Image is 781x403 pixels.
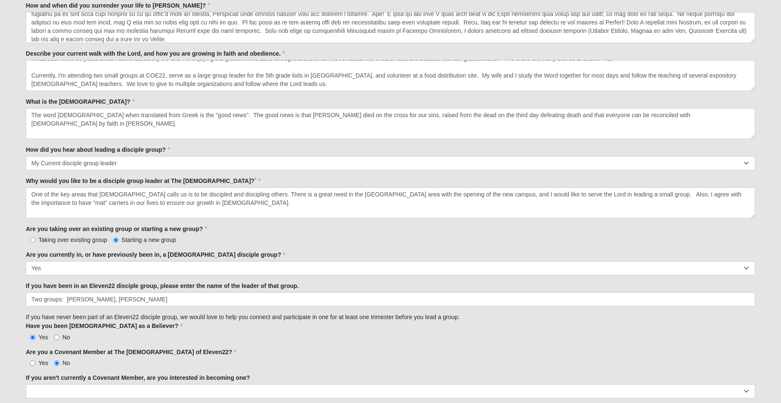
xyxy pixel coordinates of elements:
[54,335,60,340] input: No
[26,250,285,259] label: Are you currently in, or have previously been in, a [DEMOGRAPHIC_DATA] disciple group?
[26,145,170,154] label: How did you hear about leading a disciple group?
[26,1,210,10] label: How and when did you surrender your life to [PERSON_NAME]?
[38,360,48,366] span: Yes
[38,236,107,243] span: Taking over existing group
[30,360,35,366] input: Yes
[26,348,236,356] label: Are you a Covenant Member at The [DEMOGRAPHIC_DATA] of Eleven22?
[38,334,48,341] span: Yes
[30,237,35,243] input: Taking over existing group
[30,335,35,340] input: Yes
[26,177,260,185] label: Why would you like to be a disciple group leader at The [DEMOGRAPHIC_DATA]?`
[26,322,182,330] label: Have you been [DEMOGRAPHIC_DATA] as a Believer?
[113,237,119,243] input: Starting a new group
[26,225,207,233] label: Are you taking over an existing group or starting a new group?
[62,360,70,366] span: No
[26,373,250,382] label: If you aren't currently a Covenant Member, are you interested in becoming one?
[26,49,285,58] label: Describe your current walk with the Lord, and how you are growing in faith and obedience.
[54,360,60,366] input: No
[122,236,176,243] span: Starting a new group
[26,282,298,290] label: If you have been in an Eleven22 disciple group, please enter the name of the leader of that group.
[62,334,70,341] span: No
[26,97,135,106] label: What is the [DEMOGRAPHIC_DATA]?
